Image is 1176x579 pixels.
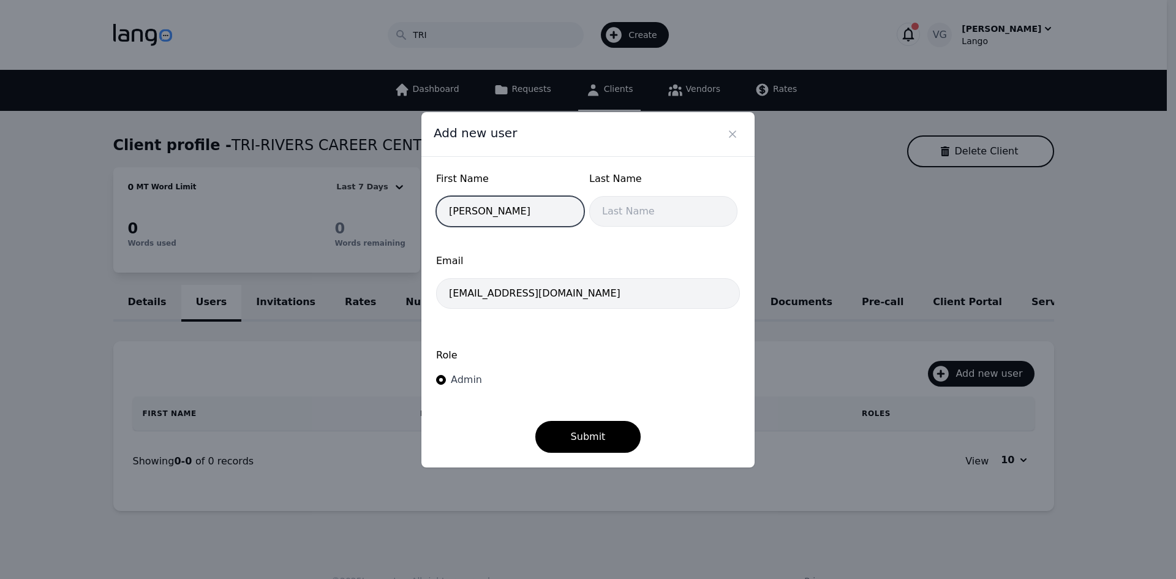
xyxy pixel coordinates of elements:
[589,172,737,186] span: Last Name
[436,196,584,227] input: First Name
[436,172,584,186] span: First Name
[436,254,740,268] span: Email
[451,374,482,385] span: Admin
[434,124,517,142] span: Add new user
[535,421,641,453] button: Submit
[589,196,737,227] input: Last Name
[436,375,446,385] input: Admin
[436,278,740,309] input: Email
[436,348,740,363] label: Role
[723,124,742,144] button: Close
